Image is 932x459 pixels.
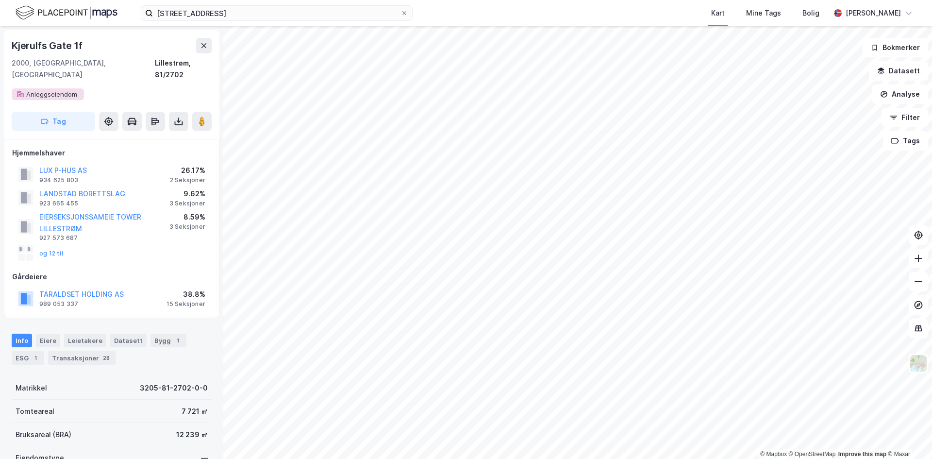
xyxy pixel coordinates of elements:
[838,451,886,458] a: Improve this map
[36,334,60,347] div: Eiere
[16,406,54,417] div: Tomteareal
[846,7,901,19] div: [PERSON_NAME]
[31,353,40,363] div: 1
[863,38,928,57] button: Bokmerker
[169,188,205,200] div: 9.62%
[16,4,117,21] img: logo.f888ab2527a4732fd821a326f86c7f29.svg
[746,7,781,19] div: Mine Tags
[39,300,78,308] div: 989 053 337
[169,211,205,223] div: 8.59%
[872,85,928,104] button: Analyse
[169,200,205,207] div: 3 Seksjoner
[173,336,183,345] div: 1
[909,354,928,373] img: Z
[170,165,205,176] div: 26.17%
[12,334,32,347] div: Info
[789,451,836,458] a: OpenStreetMap
[182,406,208,417] div: 7 721 ㎡
[176,429,208,441] div: 12 239 ㎡
[150,334,186,347] div: Bygg
[883,412,932,459] iframe: Chat Widget
[16,382,47,394] div: Matrikkel
[760,451,787,458] a: Mapbox
[169,223,205,231] div: 3 Seksjoner
[48,351,116,365] div: Transaksjoner
[170,176,205,184] div: 2 Seksjoner
[155,57,212,81] div: Lillestrøm, 81/2702
[12,147,211,159] div: Hjemmelshaver
[883,131,928,151] button: Tags
[802,7,819,19] div: Bolig
[16,429,71,441] div: Bruksareal (BRA)
[711,7,725,19] div: Kart
[110,334,147,347] div: Datasett
[101,353,112,363] div: 28
[12,351,44,365] div: ESG
[64,334,106,347] div: Leietakere
[166,300,205,308] div: 15 Seksjoner
[12,57,155,81] div: 2000, [GEOGRAPHIC_DATA], [GEOGRAPHIC_DATA]
[166,289,205,300] div: 38.8%
[12,271,211,283] div: Gårdeiere
[153,6,400,20] input: Søk på adresse, matrikkel, gårdeiere, leietakere eller personer
[882,108,928,127] button: Filter
[12,38,84,53] div: Kjerulfs Gate 1f
[140,382,208,394] div: 3205-81-2702-0-0
[39,176,78,184] div: 934 625 803
[39,234,78,242] div: 927 573 687
[12,112,95,131] button: Tag
[39,200,78,207] div: 923 665 455
[869,61,928,81] button: Datasett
